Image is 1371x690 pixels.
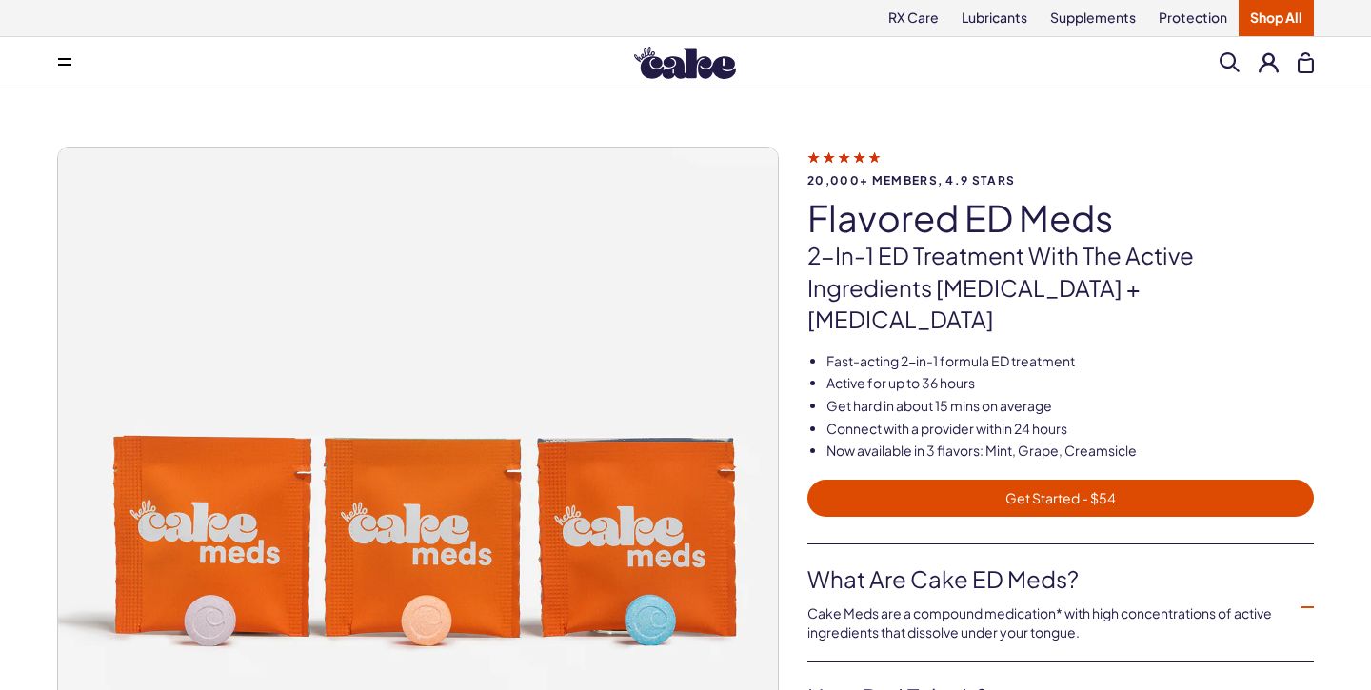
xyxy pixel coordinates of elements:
[807,480,1314,517] a: Get Started - $54
[826,352,1314,371] li: Fast-acting 2-in-1 formula ED treatment
[807,595,1283,641] div: Cake Meds are a compound medication* with high concentrations of active ingredients that dissolve...
[826,374,1314,393] li: Active for up to 36 hours
[807,240,1314,336] p: 2-in-1 ED treatment with the active ingredients [MEDICAL_DATA] + [MEDICAL_DATA]
[819,487,1302,509] span: Get Started - $54
[807,174,1314,187] span: 20,000+ members, 4.9 stars
[826,397,1314,416] li: Get hard in about 15 mins on average
[826,442,1314,461] li: Now available in 3 flavors: Mint, Grape, Creamsicle
[634,47,736,79] img: Hello Cake
[807,148,1314,187] a: 20,000+ members, 4.9 stars
[807,563,1283,596] a: What are Cake ED Meds?
[826,420,1314,439] li: Connect with a provider within 24 hours
[807,198,1314,238] h1: Flavored ED Meds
